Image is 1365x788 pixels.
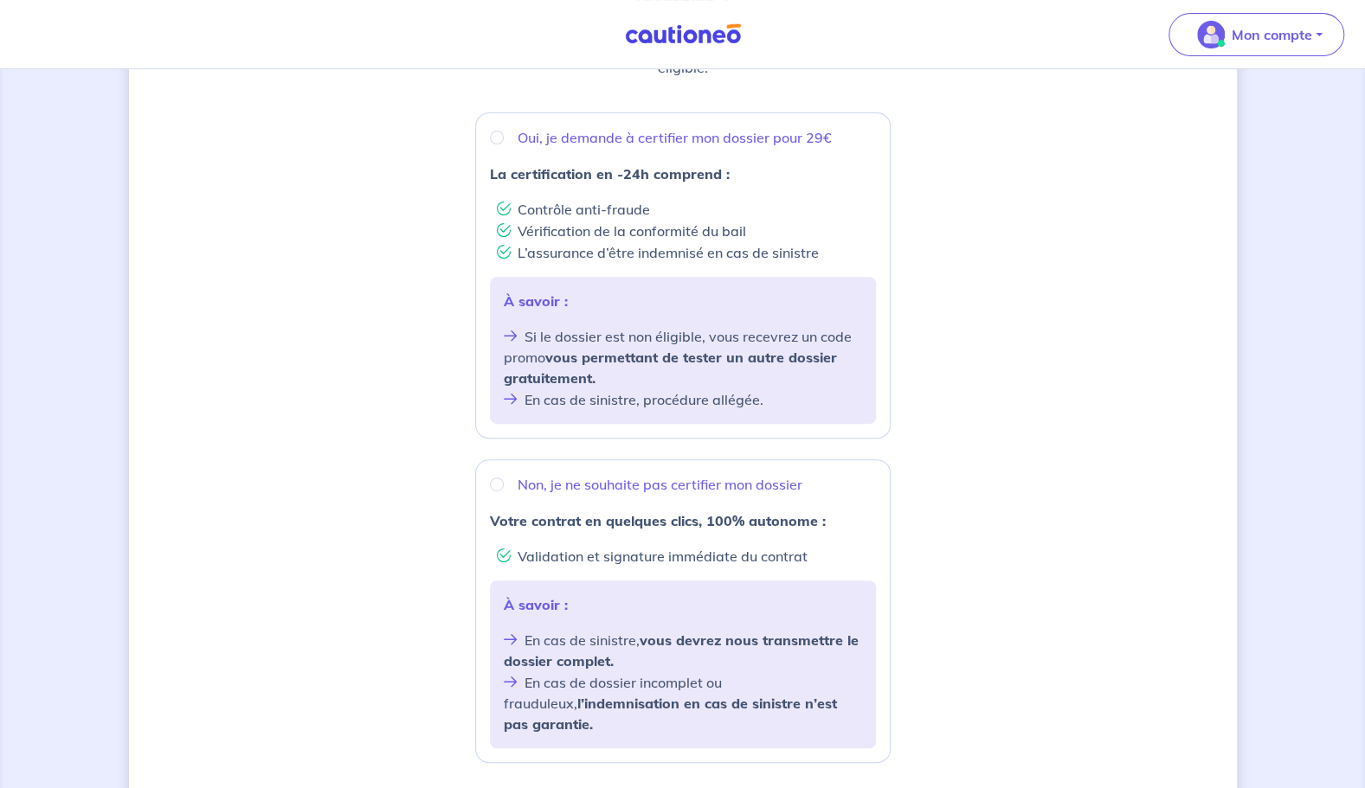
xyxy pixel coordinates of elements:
[504,671,862,734] li: En cas de dossier incomplet ou frauduleux,
[618,23,748,45] img: Cautioneo
[497,198,876,220] li: Contrôle anti-fraude
[504,629,862,671] li: En cas de sinistre,
[504,292,568,310] strong: À savoir :
[504,695,837,733] strong: l’indemnisation en cas de sinistre n’est pas garantie.
[518,127,832,148] p: Oui, je demande à certifier mon dossier pour 29€
[1169,13,1344,56] button: illu_account_valid_menu.svgMon compte
[1232,24,1312,45] p: Mon compte
[504,631,859,669] strong: vous devrez nous transmettre le dossier complet.
[497,220,876,241] li: Vérification de la conformité du bail
[490,512,826,529] strong: Votre contrat en quelques clics, 100% autonome :
[497,545,876,567] li: Validation et signature immédiate du contrat
[504,325,862,388] li: Si le dossier est non éligible, vous recevrez un code promo
[497,241,876,263] li: L’assurance d’être indemnisé en cas de sinistre
[504,349,837,387] strong: vous permettant de tester un autre dossier gratuitement.
[1197,21,1225,48] img: illu_account_valid_menu.svg
[504,596,568,613] strong: À savoir :
[518,474,802,495] p: Non, je ne souhaite pas certifier mon dossier
[490,165,730,183] strong: La certification en -24h comprend :
[504,388,862,410] li: En cas de sinistre, procédure allégée.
